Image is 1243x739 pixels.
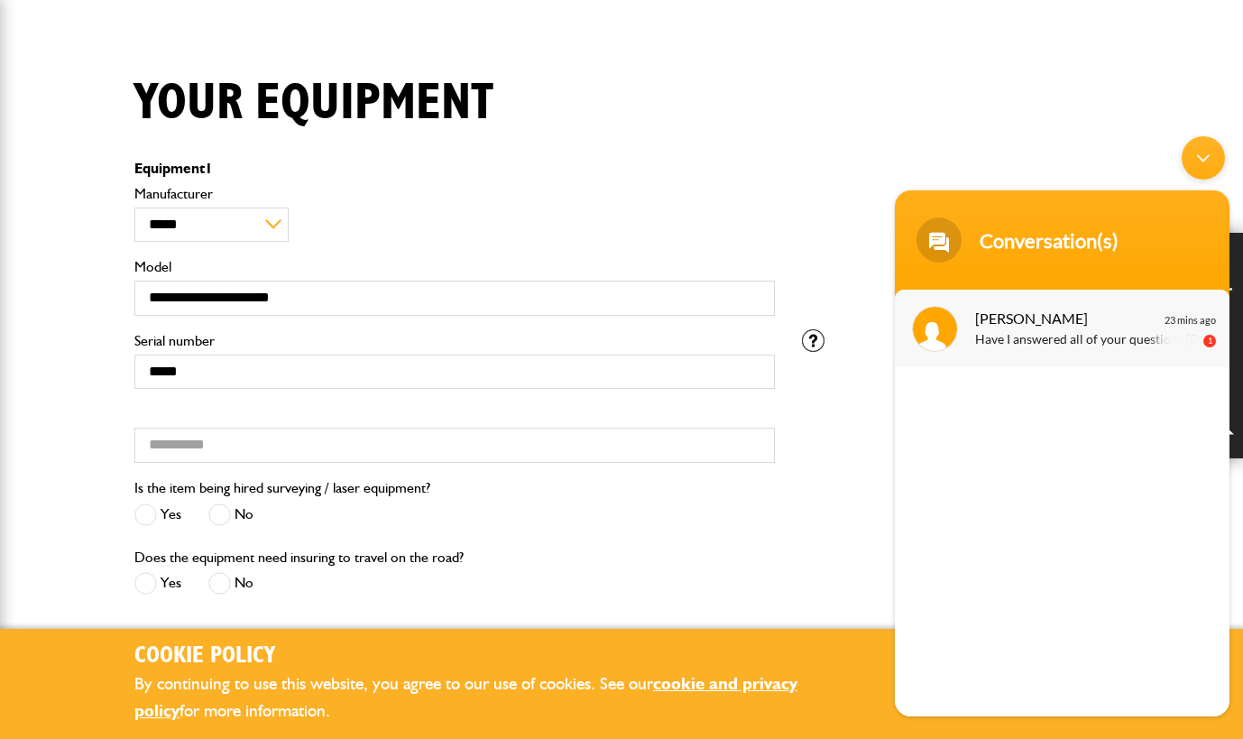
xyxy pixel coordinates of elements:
label: Serial number [134,334,775,348]
p: By continuing to use this website, you agree to our use of cookies. See our for more information. [134,670,852,725]
label: No [208,572,253,595]
label: Is the item being hired surveying / laser equipment? [134,481,430,495]
p: Equipment [134,162,775,176]
label: Manufacturer [134,187,775,201]
iframe: SalesIQ Chatwindow [886,127,1238,725]
h2: Cookie Policy [134,642,852,670]
label: Model [134,260,775,274]
h1: Your equipment [134,73,493,134]
span: 1 [205,160,213,177]
label: Yes [134,572,181,595]
label: Does the equipment need insuring to travel on the road? [134,550,464,565]
label: No [208,503,253,526]
label: Yes [134,503,181,526]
